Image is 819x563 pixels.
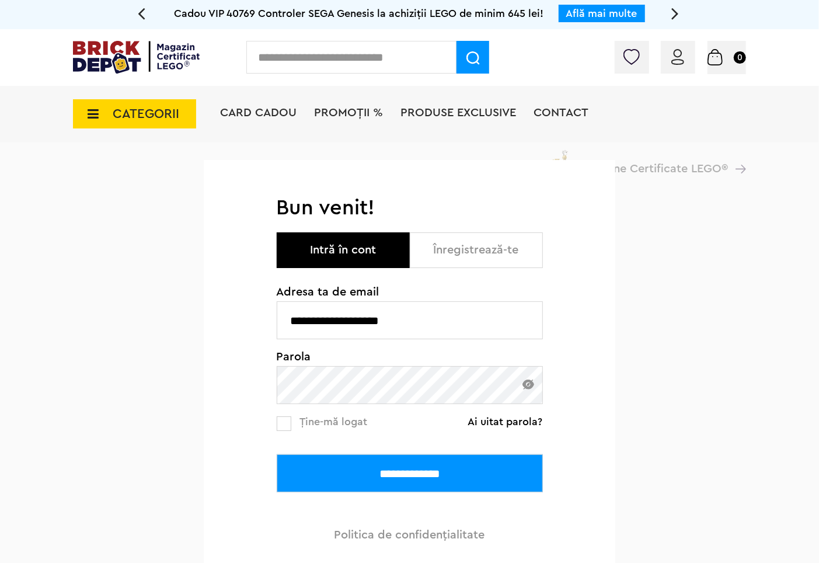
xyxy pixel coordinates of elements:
span: CATEGORII [113,107,179,120]
span: Cadou VIP 40769 Controler SEGA Genesis la achiziții LEGO de minim 645 lei! [175,8,544,19]
a: Află mai multe [566,8,637,19]
a: Contact [534,107,588,119]
small: 0 [734,51,746,64]
a: PROMOȚII % [314,107,383,119]
a: Politica de confidenţialitate [334,529,485,541]
a: Ai uitat parola? [468,416,543,428]
button: Intră în cont [277,232,410,268]
span: Ține-mă logat [300,416,368,427]
span: Adresa ta de email [277,286,543,298]
h1: Bun venit! [277,195,543,221]
a: Card Cadou [220,107,297,119]
a: Produse exclusive [400,107,516,119]
button: Înregistrează-te [410,232,543,268]
span: Parola [277,351,543,363]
